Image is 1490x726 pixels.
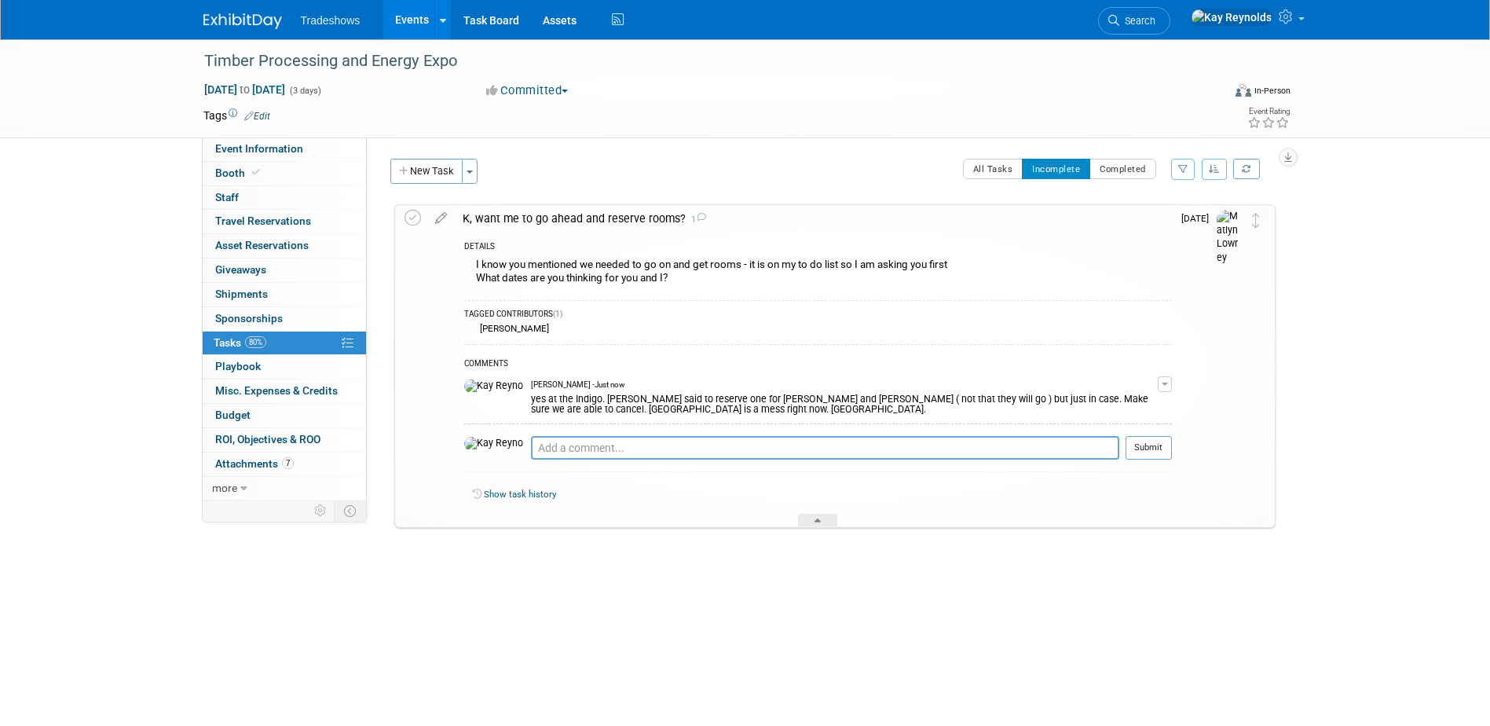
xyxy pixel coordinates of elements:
[212,482,237,494] span: more
[203,453,366,476] a: Attachments7
[282,457,294,469] span: 7
[1217,210,1240,266] img: Matlyn Lowrey
[1098,7,1170,35] a: Search
[1191,9,1272,26] img: Kay Reynolds
[1236,84,1251,97] img: Format-Inperson.png
[203,307,366,331] a: Sponsorships
[215,263,266,276] span: Giveaways
[203,82,286,97] span: [DATE] [DATE]
[252,168,260,177] i: Booth reservation complete
[215,360,261,372] span: Playbook
[476,323,549,334] div: [PERSON_NAME]
[203,186,366,210] a: Staff
[215,409,251,421] span: Budget
[464,379,523,394] img: Kay Reynolds
[215,191,239,203] span: Staff
[1089,159,1156,179] button: Completed
[203,258,366,282] a: Giveaways
[237,83,252,96] span: to
[455,205,1172,232] div: K, want me to go ahead and reserve rooms?
[334,500,366,521] td: Toggle Event Tabs
[464,437,523,451] img: Kay Reynolds
[686,214,706,225] span: 1
[481,82,574,99] button: Committed
[244,111,270,122] a: Edit
[1022,159,1090,179] button: Incomplete
[245,336,266,348] span: 80%
[203,162,366,185] a: Booth
[215,239,309,251] span: Asset Reservations
[203,137,366,161] a: Event Information
[464,357,1172,373] div: COMMENTS
[203,283,366,306] a: Shipments
[307,500,335,521] td: Personalize Event Tab Strip
[484,489,556,500] a: Show task history
[215,167,263,179] span: Booth
[215,384,338,397] span: Misc. Expenses & Credits
[464,309,1172,322] div: TAGGED CONTRIBUTORS
[215,214,311,227] span: Travel Reservations
[215,433,320,445] span: ROI, Objectives & ROO
[203,428,366,452] a: ROI, Objectives & ROO
[1233,159,1260,179] a: Refresh
[215,312,283,324] span: Sponsorships
[203,355,366,379] a: Playbook
[203,379,366,403] a: Misc. Expenses & Credits
[464,255,1172,291] div: I know you mentioned we needed to go on and get rooms - it is on my to do list so I am asking you...
[203,404,366,427] a: Budget
[203,234,366,258] a: Asset Reservations
[215,457,294,470] span: Attachments
[963,159,1023,179] button: All Tasks
[301,14,361,27] span: Tradeshows
[427,211,455,225] a: edit
[1181,213,1217,224] span: [DATE]
[531,379,624,390] span: [PERSON_NAME] - Just now
[1129,82,1291,105] div: Event Format
[1126,436,1172,460] button: Submit
[203,13,282,29] img: ExhibitDay
[203,108,270,123] td: Tags
[288,86,321,96] span: (3 days)
[1252,213,1260,228] i: Move task
[203,332,366,355] a: Tasks80%
[464,241,1172,255] div: DETAILS
[390,159,463,184] button: New Task
[203,210,366,233] a: Travel Reservations
[214,336,266,349] span: Tasks
[553,310,562,318] span: (1)
[215,142,303,155] span: Event Information
[1247,108,1290,115] div: Event Rating
[203,477,366,500] a: more
[215,288,268,300] span: Shipments
[531,390,1158,416] div: yes at the Indigo. [PERSON_NAME] said to reserve one for [PERSON_NAME] and [PERSON_NAME] ( not th...
[1119,15,1155,27] span: Search
[1254,85,1290,97] div: In-Person
[199,47,1199,75] div: Timber Processing and Energy Expo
